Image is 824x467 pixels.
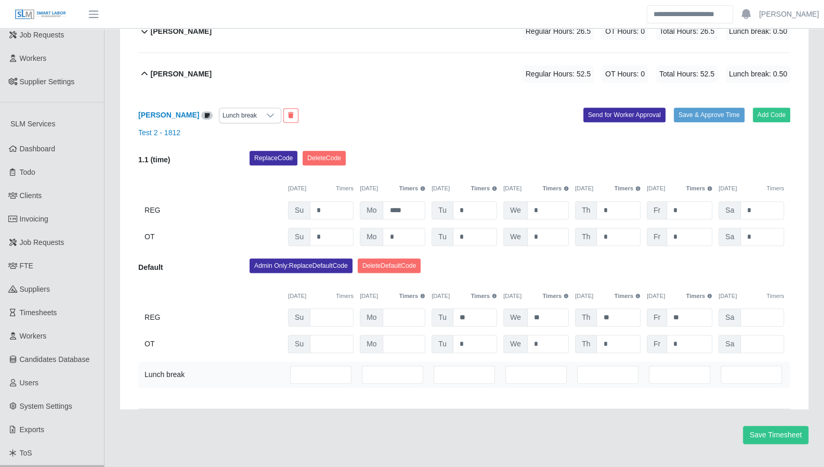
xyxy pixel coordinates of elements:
[647,184,712,193] div: [DATE]
[336,184,354,193] button: Timers
[575,228,597,246] span: Th
[20,54,47,62] span: Workers
[431,308,453,327] span: Tu
[718,184,784,193] div: [DATE]
[753,108,791,122] button: Add Code
[431,184,497,193] div: [DATE]
[647,335,667,353] span: Fr
[575,308,597,327] span: Th
[15,9,67,20] img: SLM Logo
[151,26,212,37] b: [PERSON_NAME]
[656,66,717,83] span: Total Hours: 52.5
[288,292,354,301] div: [DATE]
[647,228,667,246] span: Fr
[522,66,594,83] span: Regular Hours: 52.5
[726,66,790,83] span: Lunch break: 0.50
[686,184,713,193] button: Timers
[360,184,425,193] div: [DATE]
[602,23,648,40] span: OT Hours: 0
[145,335,282,353] div: OT
[145,369,185,380] div: Lunch break
[759,9,819,20] a: [PERSON_NAME]
[288,228,310,246] span: Su
[138,128,180,137] a: Test 2 - 1812
[503,335,528,353] span: We
[20,215,48,223] span: Invoicing
[20,238,64,247] span: Job Requests
[766,184,784,193] button: Timers
[20,332,47,340] span: Workers
[20,77,75,86] span: Supplier Settings
[360,292,425,301] div: [DATE]
[138,10,790,53] button: [PERSON_NAME] Regular Hours: 26.5 OT Hours: 0 Total Hours: 26.5 Lunch break: 0.50
[20,402,72,410] span: System Settings
[656,23,717,40] span: Total Hours: 26.5
[360,335,383,353] span: Mo
[718,308,741,327] span: Sa
[288,184,354,193] div: [DATE]
[614,292,641,301] button: Timers
[647,308,667,327] span: Fr
[20,145,56,153] span: Dashboard
[431,292,497,301] div: [DATE]
[726,23,790,40] span: Lunch break: 0.50
[431,201,453,219] span: Tu
[718,201,741,219] span: Sa
[20,31,64,39] span: Job Requests
[151,69,212,80] b: [PERSON_NAME]
[674,108,744,122] button: Save & Approve Time
[10,120,55,128] span: SLM Services
[20,355,90,364] span: Candidates Database
[471,292,498,301] button: Timers
[20,262,33,270] span: FTE
[718,292,784,301] div: [DATE]
[575,292,640,301] div: [DATE]
[718,335,741,353] span: Sa
[647,201,667,219] span: Fr
[20,379,39,387] span: Users
[20,425,44,434] span: Exports
[219,108,260,123] div: Lunch break
[743,426,808,444] button: Save Timesheet
[647,292,712,301] div: [DATE]
[283,108,298,123] button: End Worker & Remove from the Timesheet
[718,228,741,246] span: Sa
[766,292,784,301] button: Timers
[20,308,57,317] span: Timesheets
[360,308,383,327] span: Mo
[336,292,354,301] button: Timers
[138,263,163,271] b: Default
[503,228,528,246] span: We
[543,184,569,193] button: Timers
[686,292,713,301] button: Timers
[20,191,42,200] span: Clients
[503,184,569,193] div: [DATE]
[583,108,665,122] button: Send for Worker Approval
[138,53,790,95] button: [PERSON_NAME] Regular Hours: 52.5 OT Hours: 0 Total Hours: 52.5 Lunch break: 0.50
[602,66,648,83] span: OT Hours: 0
[138,155,170,164] b: 1.1 (time)
[138,111,199,119] a: [PERSON_NAME]
[614,184,641,193] button: Timers
[503,201,528,219] span: We
[543,292,569,301] button: Timers
[20,285,50,293] span: Suppliers
[399,292,426,301] button: Timers
[360,228,383,246] span: Mo
[503,292,569,301] div: [DATE]
[20,168,35,176] span: Todo
[145,228,282,246] div: OT
[358,258,421,273] button: DeleteDefaultCode
[303,151,346,165] button: DeleteCode
[20,449,32,457] span: ToS
[360,201,383,219] span: Mo
[575,184,640,193] div: [DATE]
[288,308,310,327] span: Su
[250,151,297,165] button: ReplaceCode
[575,201,597,219] span: Th
[250,258,352,273] button: Admin Only:ReplaceDefaultCode
[575,335,597,353] span: Th
[522,23,594,40] span: Regular Hours: 26.5
[288,201,310,219] span: Su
